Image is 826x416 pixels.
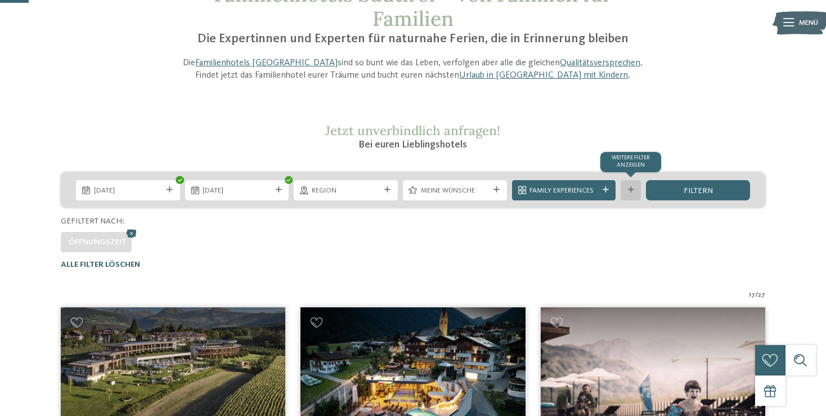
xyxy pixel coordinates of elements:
a: Qualitätsversprechen [560,59,640,68]
span: Weitere Filter anzeigen [612,155,650,168]
span: Die Expertinnen und Experten für naturnahe Ferien, die in Erinnerung bleiben [197,33,629,45]
span: Gefiltert nach: [61,217,124,225]
span: Bei euren Lieblingshotels [358,140,467,150]
span: Region [312,186,380,196]
span: 27 [758,290,765,300]
span: Alle Filter löschen [61,261,140,269]
a: Familienhotels [GEOGRAPHIC_DATA] [195,59,338,68]
span: 17 [749,290,755,300]
a: Urlaub in [GEOGRAPHIC_DATA] mit Kindern [459,71,628,80]
span: / [755,290,758,300]
p: Die sind so bunt wie das Leben, verfolgen aber alle die gleichen . Findet jetzt das Familienhotel... [172,57,654,82]
span: Öffnungszeit [69,238,127,246]
span: [DATE] [203,186,271,196]
span: Family Experiences [529,186,598,196]
span: Meine Wünsche [421,186,490,196]
span: Jetzt unverbindlich anfragen! [325,122,500,138]
span: filtern [684,187,713,195]
span: [DATE] [94,186,163,196]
